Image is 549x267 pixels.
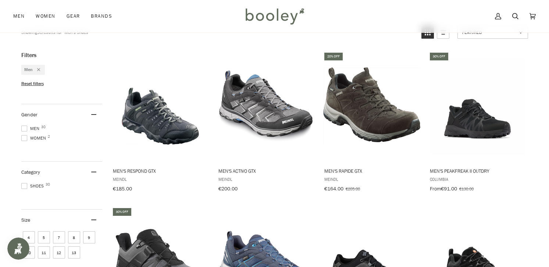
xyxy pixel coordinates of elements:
[53,246,65,259] span: Size: 12
[48,135,50,138] span: 2
[113,185,132,192] span: €185.00
[38,231,50,243] span: Size: 5
[430,53,448,60] div: 30% off
[33,67,40,73] div: Remove filter: Men
[324,53,343,60] div: 20% off
[91,13,112,20] span: Brands
[24,67,33,73] span: Men
[67,13,80,20] span: Gear
[323,58,421,155] img: Men's Rapide GTX Dunkelbraun - booley Galway
[218,176,314,182] span: Meindl
[242,6,307,27] img: Booley
[21,169,40,176] span: Category
[113,208,131,216] div: 30% off
[324,176,420,182] span: Meindl
[21,183,46,189] span: Shoes
[346,186,360,192] span: €205.00
[430,168,525,174] span: Men's Peakfreak II OutDry
[23,231,35,243] span: Size: 4
[53,231,65,243] span: Size: 7
[112,52,209,194] a: Men's Respond GTX
[112,58,209,155] img: Men's Respond GTX Anthracite / Lemon - Booley Galway
[323,52,421,194] a: Men's Rapide GTX
[218,168,314,174] span: Men's Activo GTX
[430,176,525,182] span: Columbia
[21,135,48,141] span: Women
[21,125,42,132] span: Men
[46,183,50,186] span: 30
[41,125,46,129] span: 30
[218,185,238,192] span: €200.00
[68,231,80,243] span: Size: 8
[21,81,44,87] span: Reset filters
[21,217,30,224] span: Size
[113,168,208,174] span: Men's Respond GTX
[38,246,50,259] span: Size: 11
[21,52,36,59] span: Filters
[68,246,80,259] span: Size: 13
[459,186,474,192] span: €130.00
[113,176,208,182] span: Meindl
[217,52,315,194] a: Men's Activo GTX
[21,81,102,87] li: Reset filters
[429,58,526,155] img: Columbia Men's Peakfreak II OutDry Black/Shark - Booley Galway
[441,185,457,192] span: €91.00
[36,13,55,20] span: Women
[83,231,95,243] span: Size: 9
[430,185,441,192] span: From
[324,168,420,174] span: Men's Rapide GTX
[21,111,38,118] span: Gender
[429,52,526,194] a: Men's Peakfreak II OutDry
[7,238,29,260] iframe: Button to open loyalty program pop-up
[217,58,315,155] img: Men's Activo GTX Anthrazit / Ozean - Booley Galway
[324,185,343,192] span: €164.00
[13,13,25,20] span: Men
